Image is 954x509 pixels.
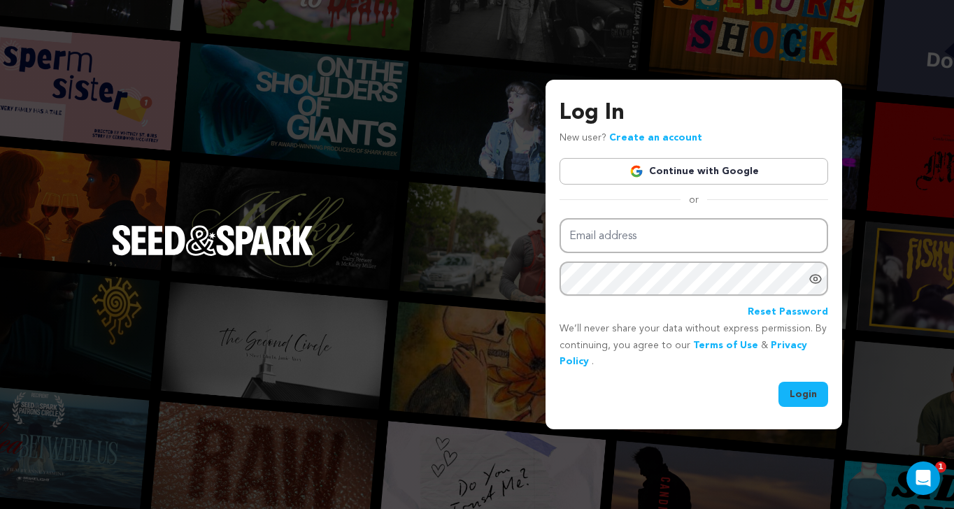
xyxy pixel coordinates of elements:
span: 1 [935,461,946,473]
input: Email address [560,218,828,254]
h3: Log In [560,96,828,130]
a: Seed&Spark Homepage [112,225,313,284]
a: Terms of Use [693,340,758,350]
a: Show password as plain text. Warning: this will display your password on the screen. [809,272,823,286]
p: New user? [560,130,702,147]
div: Open Intercom Messenger [906,461,940,495]
a: Continue with Google [560,158,828,185]
span: or [681,193,707,207]
a: Create an account [609,133,702,143]
a: Reset Password [748,304,828,321]
p: We’ll never share your data without express permission. By continuing, you agree to our & . [560,321,828,371]
button: Login [778,382,828,407]
img: Google logo [629,164,643,178]
img: Seed&Spark Logo [112,225,313,256]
